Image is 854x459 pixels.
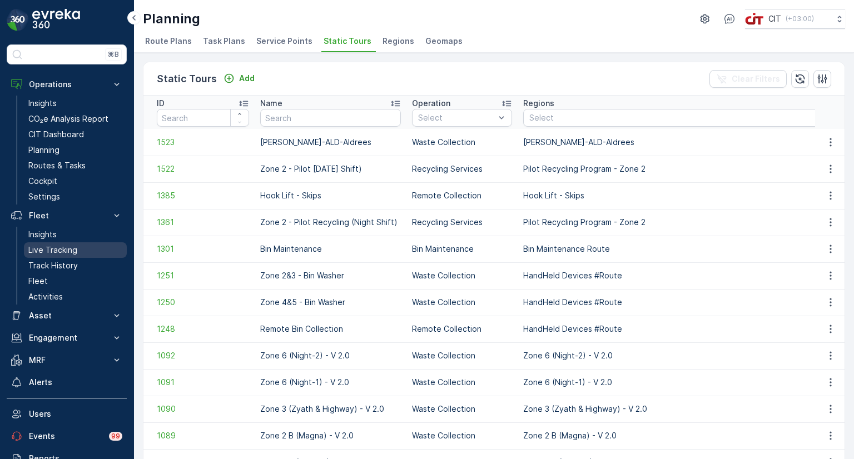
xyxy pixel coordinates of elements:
img: logo [7,9,29,31]
a: Live Tracking [24,242,127,258]
a: 1091 [157,377,249,388]
p: CO₂e Analysis Report [28,113,108,124]
p: Name [260,98,282,109]
input: Search [260,109,401,127]
a: CO₂e Analysis Report [24,111,127,127]
span: 1248 [157,323,249,335]
span: Route Plans [145,36,192,47]
p: Select [529,112,837,123]
p: 99 [111,432,120,441]
button: Fleet [7,204,127,227]
p: Planning [143,10,200,28]
a: 1090 [157,403,249,415]
img: logo_dark-DEwI_e13.png [32,9,80,31]
img: cit-logo_pOk6rL0.png [745,13,764,25]
p: Activities [28,291,63,302]
a: Fleet [24,273,127,289]
a: 1092 [157,350,249,361]
td: [PERSON_NAME]-ALD-Aldrees [255,129,406,156]
p: Operation [412,98,450,109]
button: MRF [7,349,127,371]
a: Track History [24,258,127,273]
a: Insights [24,227,127,242]
td: Remote Collection [406,316,518,342]
p: Planning [28,144,59,156]
button: Asset [7,305,127,327]
td: Zone 2&3 - Bin Washer [255,262,406,289]
a: Routes & Tasks [24,158,127,173]
p: Settings [28,191,60,202]
p: Clear Filters [732,73,780,84]
a: 1301 [157,243,249,255]
p: Asset [29,310,105,321]
a: CIT Dashboard [24,127,127,142]
p: Cockpit [28,176,57,187]
button: Operations [7,73,127,96]
td: Remote Bin Collection [255,316,406,342]
td: Zone 6 (Night-2) - V 2.0 [255,342,406,369]
span: Task Plans [203,36,245,47]
a: 1522 [157,163,249,174]
p: Fleet [29,210,105,221]
td: Waste Collection [406,422,518,449]
td: Waste Collection [406,289,518,316]
td: Hook Lift - Skips [255,182,406,209]
p: Engagement [29,332,105,343]
p: MRF [29,355,105,366]
td: Waste Collection [406,342,518,369]
p: Insights [28,98,57,109]
button: CIT(+03:00) [745,9,845,29]
td: Zone 2 B (Magna) - V 2.0 [255,422,406,449]
p: Select [418,112,495,123]
a: Activities [24,289,127,305]
td: Recycling Services [406,209,518,236]
span: Static Tours [324,36,371,47]
span: 1361 [157,217,249,228]
a: Users [7,403,127,425]
a: Insights [24,96,127,111]
p: CIT [768,13,781,24]
td: Recycling Services [406,156,518,182]
p: Fleet [28,276,48,287]
span: Service Points [256,36,312,47]
p: Alerts [29,377,122,388]
a: 1385 [157,190,249,201]
p: Insights [28,229,57,240]
a: Events99 [7,425,127,447]
a: 1250 [157,297,249,308]
p: Static Tours [157,71,217,87]
p: Add [239,73,255,84]
td: Waste Collection [406,129,518,156]
p: Track History [28,260,78,271]
p: Regions [523,98,554,109]
button: Clear Filters [709,70,787,88]
a: 1523 [157,137,249,148]
a: Settings [24,189,127,204]
p: ID [157,98,165,109]
td: Bin Maintenance [406,236,518,262]
button: Engagement [7,327,127,349]
a: Alerts [7,371,127,393]
td: Zone 3 (Zyath & Highway) - V 2.0 [255,396,406,422]
p: ( +03:00 ) [786,14,814,23]
a: 1251 [157,270,249,281]
td: Zone 2 - Pilot Recycling (Night Shift) [255,209,406,236]
td: Waste Collection [406,369,518,396]
a: 1089 [157,430,249,441]
td: Waste Collection [406,396,518,422]
td: Zone 6 (Night-1) - V 2.0 [255,369,406,396]
span: Geomaps [425,36,463,47]
td: Waste Collection [406,262,518,289]
td: Zone 2 - Pilot [DATE] Shift) [255,156,406,182]
span: Regions [383,36,414,47]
